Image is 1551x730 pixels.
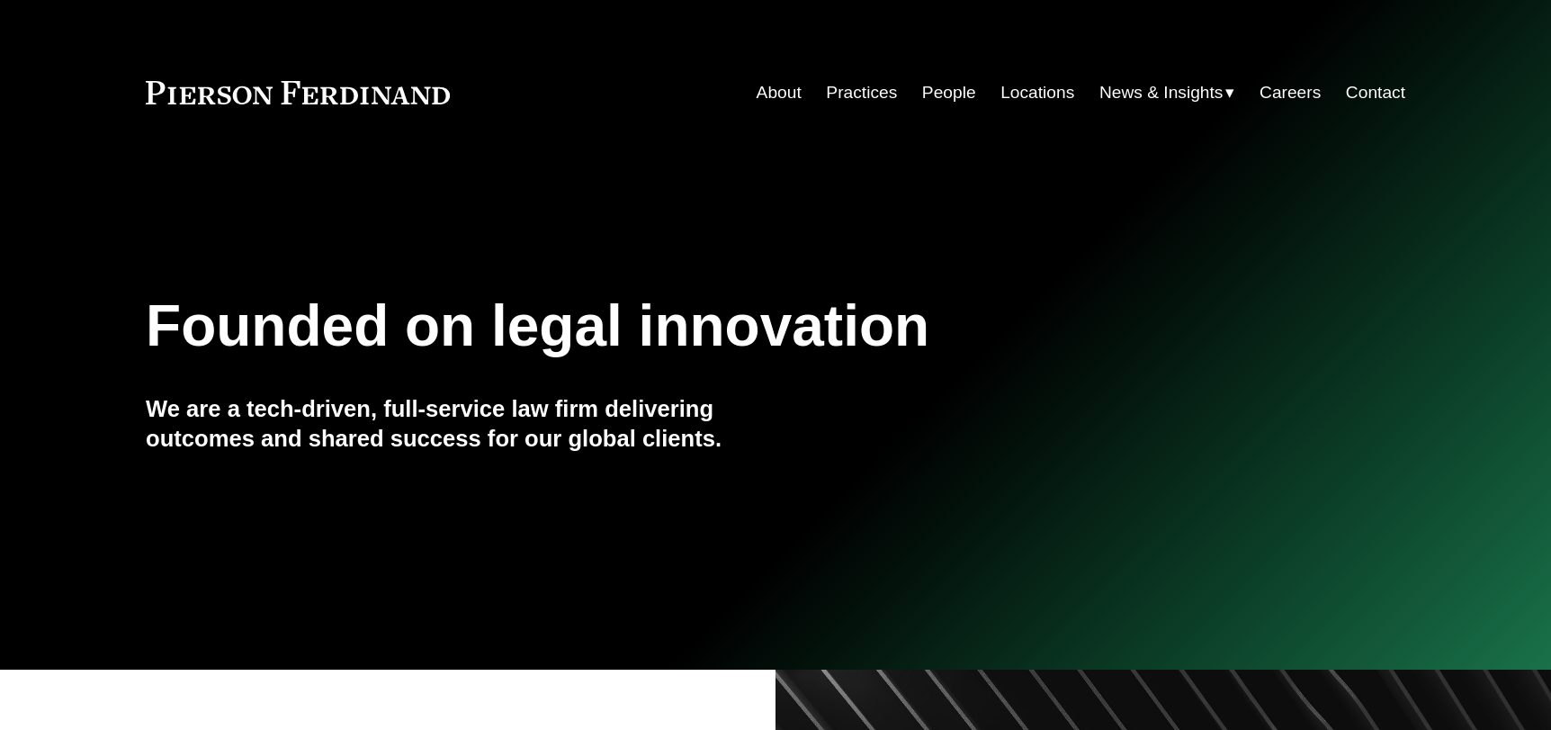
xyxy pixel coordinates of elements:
h4: We are a tech-driven, full-service law firm delivering outcomes and shared success for our global... [146,394,775,453]
h1: Founded on legal innovation [146,293,1196,359]
a: People [922,76,976,110]
a: Careers [1260,76,1321,110]
a: folder dropdown [1099,76,1235,110]
a: Contact [1346,76,1405,110]
a: Locations [1000,76,1074,110]
a: Practices [826,76,897,110]
a: About [757,76,802,110]
span: News & Insights [1099,77,1224,109]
